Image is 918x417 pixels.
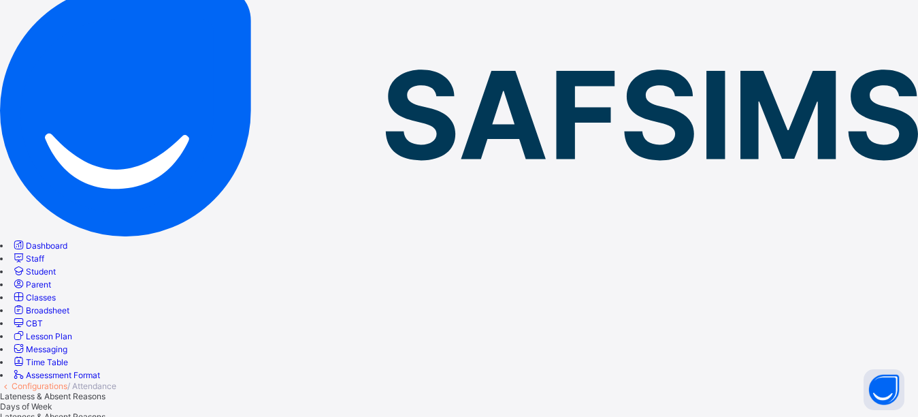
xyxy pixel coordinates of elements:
span: Messaging [26,344,67,354]
a: Lesson Plan [12,331,72,341]
a: Time Table [12,357,68,367]
button: Open asap [864,369,904,410]
a: Configurations [12,381,67,391]
span: Classes [26,292,56,303]
a: Classes [12,292,56,303]
span: CBT [26,318,43,328]
a: Dashboard [12,241,67,251]
a: Broadsheet [12,305,69,315]
span: Lesson Plan [26,331,72,341]
span: Student [26,266,56,277]
span: Time Table [26,357,68,367]
a: Staff [12,253,44,264]
span: Broadsheet [26,305,69,315]
span: / Attendance [67,381,116,391]
a: Messaging [12,344,67,354]
span: Staff [26,253,44,264]
a: Assessment Format [12,370,100,380]
span: Parent [26,279,51,290]
a: CBT [12,318,43,328]
span: Assessment Format [26,370,100,380]
span: Dashboard [26,241,67,251]
a: Parent [12,279,51,290]
a: Student [12,266,56,277]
